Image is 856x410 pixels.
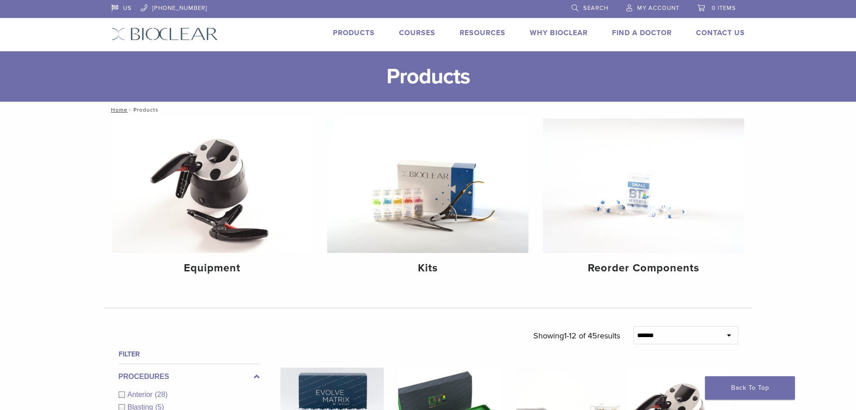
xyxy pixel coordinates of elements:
[111,27,218,41] img: Bioclear
[112,118,313,282] a: Equipment
[105,102,752,118] nav: Products
[155,391,168,398] span: (28)
[119,349,260,360] h4: Filter
[333,28,375,37] a: Products
[530,28,588,37] a: Why Bioclear
[543,118,744,253] img: Reorder Components
[564,331,597,341] span: 1-12 of 45
[696,28,745,37] a: Contact Us
[108,107,128,113] a: Home
[612,28,672,37] a: Find A Doctor
[705,376,795,400] a: Back To Top
[460,28,506,37] a: Resources
[327,118,528,282] a: Kits
[128,391,155,398] span: Anterior
[543,118,744,282] a: Reorder Components
[128,108,133,112] span: /
[119,371,260,382] label: Procedures
[637,5,679,12] span: My Account
[550,260,737,276] h4: Reorder Components
[533,326,620,345] p: Showing results
[112,118,313,253] img: Equipment
[712,5,736,12] span: 0 items
[399,28,435,37] a: Courses
[327,118,528,253] img: Kits
[119,260,306,276] h4: Equipment
[583,5,608,12] span: Search
[334,260,521,276] h4: Kits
